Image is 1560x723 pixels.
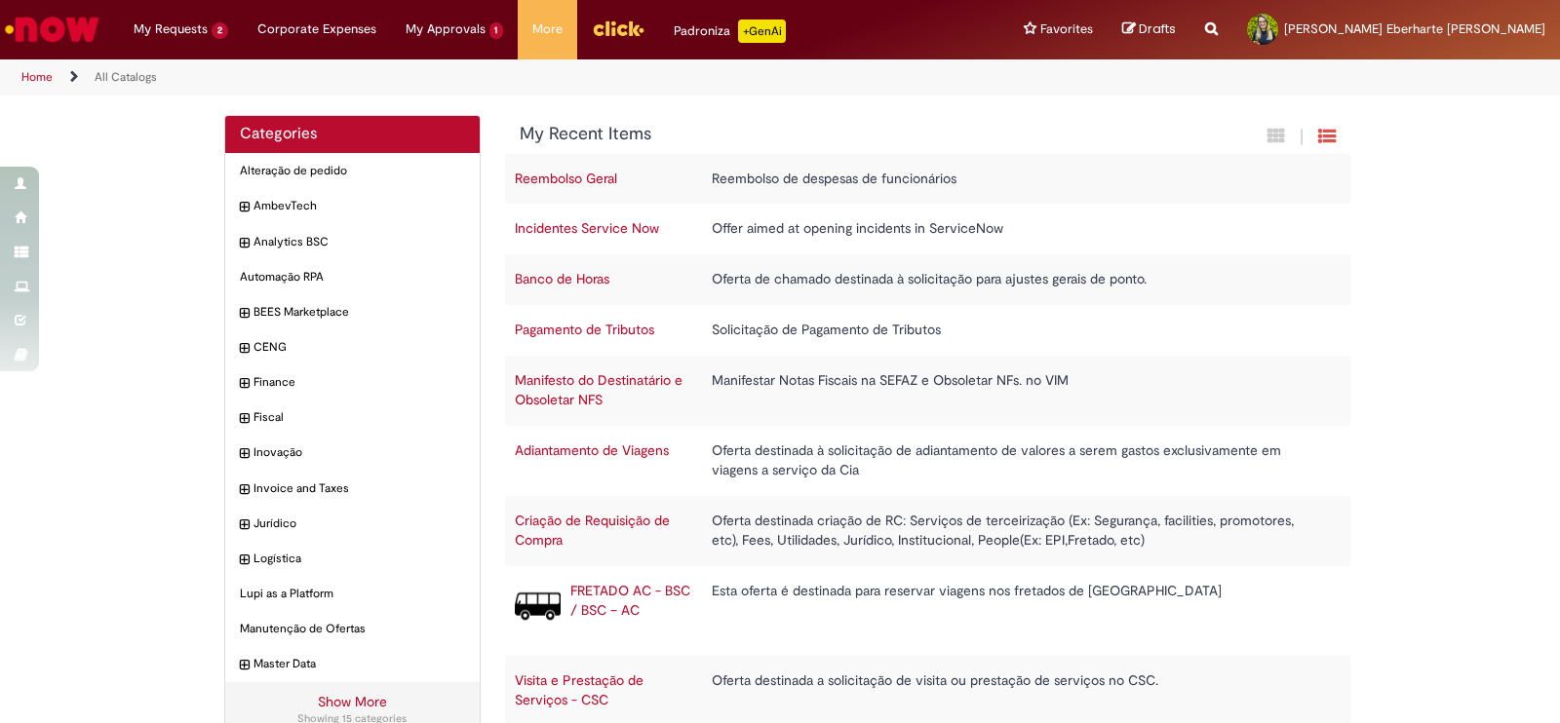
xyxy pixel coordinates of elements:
span: Logística [253,551,465,567]
tr: Incidentes Service Now Offer aimed at opening incidents in ServiceNow [505,204,1351,254]
div: expand category Inovação Inovação [225,435,480,471]
a: Pagamento de Tributos [515,321,654,338]
h2: Categories [240,126,465,143]
i: expand category Invoice and Taxes [240,480,249,500]
a: Show More [318,693,387,710]
div: Manutenção de Ofertas [225,611,480,647]
span: Drafts [1139,19,1176,38]
td: Oferta de chamado destinada à solicitação para ajustes gerais de ponto. [702,254,1331,305]
span: Automação RPA [240,269,465,285]
div: expand category Logística Logística [225,541,480,577]
i: expand category Finance [240,374,249,394]
span: Analytics BSC [253,234,465,250]
div: expand category Jurídico Jurídico [225,506,480,542]
i: expand category Fiscal [240,409,249,429]
span: [PERSON_NAME] Eberharte [PERSON_NAME] [1284,20,1545,37]
div: Padroniza [674,19,786,43]
span: My Approvals [406,19,486,39]
div: Automação RPA [225,259,480,295]
span: Alteração de pedido [240,163,465,179]
i: Grid View [1318,127,1336,145]
a: Incidentes Service Now [515,219,659,237]
tr: Banco de Horas Oferta de chamado destinada à solicitação para ajustes gerais de ponto. [505,254,1351,305]
span: Fiscal [253,409,465,426]
td: Solicitação de Pagamento de Tributos [702,305,1331,356]
span: Favorites [1040,19,1093,39]
div: expand category Fiscal Fiscal [225,400,480,436]
span: Manutenção de Ofertas [240,621,465,637]
td: Reembolso de despesas de funcionários [702,154,1331,205]
h1: {"description":"","title":"My Recent Items"} Category [520,125,1125,144]
div: Lupi as a Platform [225,576,480,612]
i: expand category Logística [240,551,249,570]
td: Esta oferta é destinada para reservar viagens nos fretados de [GEOGRAPHIC_DATA] [702,566,1331,656]
a: Drafts [1122,20,1176,39]
i: expand category BEES Marketplace [240,304,249,323]
a: Manifesto do Destinatário e Obsoletar NFS [515,371,682,408]
a: Home [21,69,53,85]
span: | [1300,126,1304,148]
a: FRETADO AC - BSC / BSC – AC [570,582,690,619]
span: Master Data [253,656,465,672]
span: More [532,19,563,39]
tr: Manifesto do Destinatário e Obsoletar NFS Manifestar Notas Fiscais na SEFAZ e Obsoletar NFs. no VIM [505,356,1351,426]
a: Visita e Prestação de Serviços - CSC [515,671,643,708]
a: Reembolso Geral [515,170,617,187]
td: Manifestar Notas Fiscais na SEFAZ e Obsoletar NFs. no VIM [702,356,1331,426]
td: Oferta destinada criação de RC: Serviços de terceirização (Ex: Segurança, facilities, promotores,... [702,496,1331,566]
span: Corporate Expenses [257,19,376,39]
ul: Page breadcrumbs [15,59,1026,95]
i: Card View [1267,127,1285,145]
div: expand category Analytics BSC Analytics BSC [225,224,480,260]
span: BEES Marketplace [253,304,465,321]
tr: Criação de Requisição de Compra Oferta destinada criação de RC: Serviços de terceirização (Ex: Se... [505,496,1351,566]
div: expand category CENG CENG [225,329,480,365]
tr: FRETADO AC - BSC / BSC – AC FRETADO AC - BSC / BSC – AC Esta oferta é destinada para reservar via... [505,566,1351,656]
a: All Catalogs [95,69,157,85]
span: 1 [489,22,504,39]
span: My Requests [134,19,208,39]
a: Banco de Horas [515,270,609,287]
img: FRETADO AC - BSC / BSC – AC [515,582,561,630]
span: AmbevTech [253,198,465,214]
span: Jurídico [253,515,465,532]
span: Inovação [253,444,465,461]
span: 2 [212,22,228,39]
i: expand category Master Data [240,656,249,675]
img: click_logo_yellow_360x200.png [592,14,644,43]
tr: Adiantamento de Viagens Oferta destinada à solicitação de adiantamento de valores a serem gastos ... [505,426,1351,496]
div: expand category Finance Finance [225,364,480,400]
div: expand category BEES Marketplace BEES Marketplace [225,294,480,330]
img: ServiceNow [2,10,102,49]
div: expand category Invoice and Taxes Invoice and Taxes [225,471,480,507]
span: Invoice and Taxes [253,480,465,497]
div: expand category AmbevTech AmbevTech [225,188,480,224]
ul: Categories [225,153,480,682]
tr: Pagamento de Tributos Solicitação de Pagamento de Tributos [505,305,1351,356]
div: Alteração de pedido [225,153,480,189]
i: expand category CENG [240,339,249,359]
td: Offer aimed at opening incidents in ServiceNow [702,204,1331,254]
td: Oferta destinada à solicitação de adiantamento de valores a serem gastos exclusivamente em viagen... [702,426,1331,496]
div: expand category Master Data Master Data [225,646,480,682]
i: expand category Analytics BSC [240,234,249,253]
span: Lupi as a Platform [240,586,465,602]
span: CENG [253,339,465,356]
i: expand category Inovação [240,444,249,464]
p: +GenAi [738,19,786,43]
a: Criação de Requisição de Compra [515,512,670,549]
i: expand category AmbevTech [240,198,249,217]
a: Adiantamento de Viagens [515,441,669,459]
i: expand category Jurídico [240,515,249,535]
span: Finance [253,374,465,391]
tr: Reembolso Geral Reembolso de despesas de funcionários [505,154,1351,205]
